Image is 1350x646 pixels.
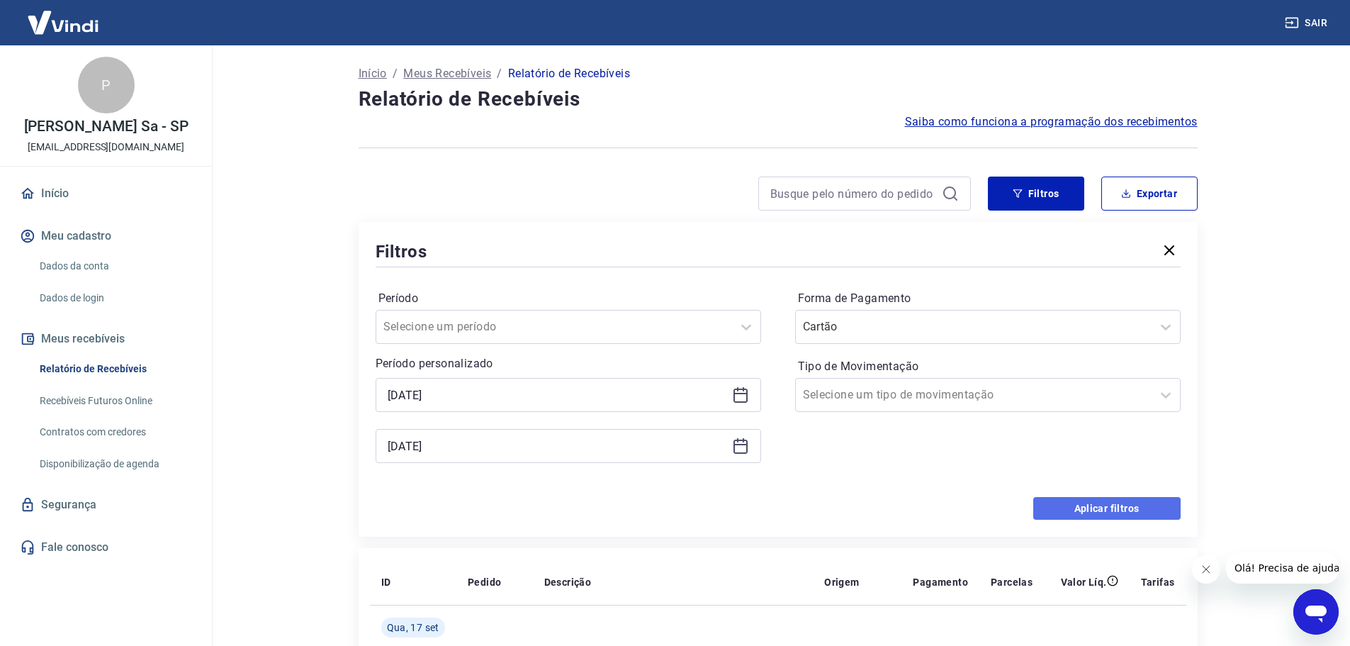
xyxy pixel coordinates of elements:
button: Exportar [1101,177,1198,211]
a: Relatório de Recebíveis [34,355,195,384]
button: Sair [1282,10,1333,36]
span: Qua, 17 set [387,620,439,635]
span: Olá! Precisa de ajuda? [9,10,119,21]
div: P [78,57,135,113]
a: Saiba como funciona a programação dos recebimentos [905,113,1198,130]
button: Meu cadastro [17,221,195,252]
p: [PERSON_NAME] Sa - SP [24,119,189,134]
a: Fale conosco [17,532,195,563]
p: Tarifas [1141,575,1175,589]
p: Relatório de Recebíveis [508,65,630,82]
p: Origem [824,575,859,589]
button: Aplicar filtros [1033,497,1181,520]
input: Data inicial [388,384,726,406]
a: Início [17,178,195,209]
p: / [393,65,398,82]
iframe: Botão para abrir a janela de mensagens [1293,589,1339,635]
label: Forma de Pagamento [798,290,1178,307]
a: Dados da conta [34,252,195,281]
a: Disponibilização de agenda [34,450,195,479]
input: Busque pelo número do pedido [770,183,936,204]
a: Dados de login [34,284,195,313]
p: Período personalizado [376,355,761,372]
p: Parcelas [991,575,1033,589]
a: Início [359,65,387,82]
p: Descrição [544,575,592,589]
iframe: Fechar mensagem [1192,555,1220,584]
h5: Filtros [376,240,428,263]
p: / [497,65,502,82]
input: Data final [388,435,726,457]
label: Período [378,290,758,307]
p: ID [381,575,391,589]
button: Filtros [988,177,1084,211]
img: Vindi [17,1,109,44]
a: Contratos com credores [34,418,195,447]
a: Recebíveis Futuros Online [34,386,195,416]
p: Pedido [468,575,501,589]
a: Segurança [17,489,195,520]
p: Pagamento [913,575,968,589]
button: Meus recebíveis [17,323,195,355]
h4: Relatório de Recebíveis [359,85,1198,113]
a: Meus Recebíveis [403,65,491,82]
iframe: Mensagem da empresa [1226,552,1339,584]
p: [EMAIL_ADDRESS][DOMAIN_NAME] [28,140,184,155]
label: Tipo de Movimentação [798,358,1178,375]
p: Valor Líq. [1061,575,1107,589]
